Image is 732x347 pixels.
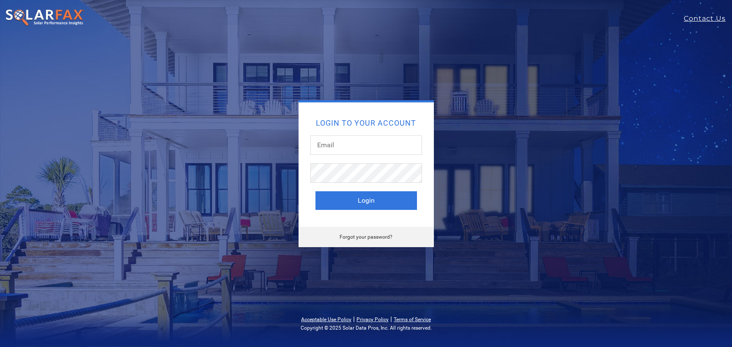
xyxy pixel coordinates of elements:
h2: Login to your account [315,119,417,127]
button: Login [315,191,417,210]
a: Forgot your password? [340,234,392,240]
span: | [353,315,355,323]
input: Email [310,135,422,155]
a: Acceptable Use Policy [301,317,351,322]
a: Contact Us [684,14,732,24]
a: Terms of Service [394,317,431,322]
a: Privacy Policy [356,317,389,322]
img: SolarFax [5,9,85,27]
span: | [390,315,392,323]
